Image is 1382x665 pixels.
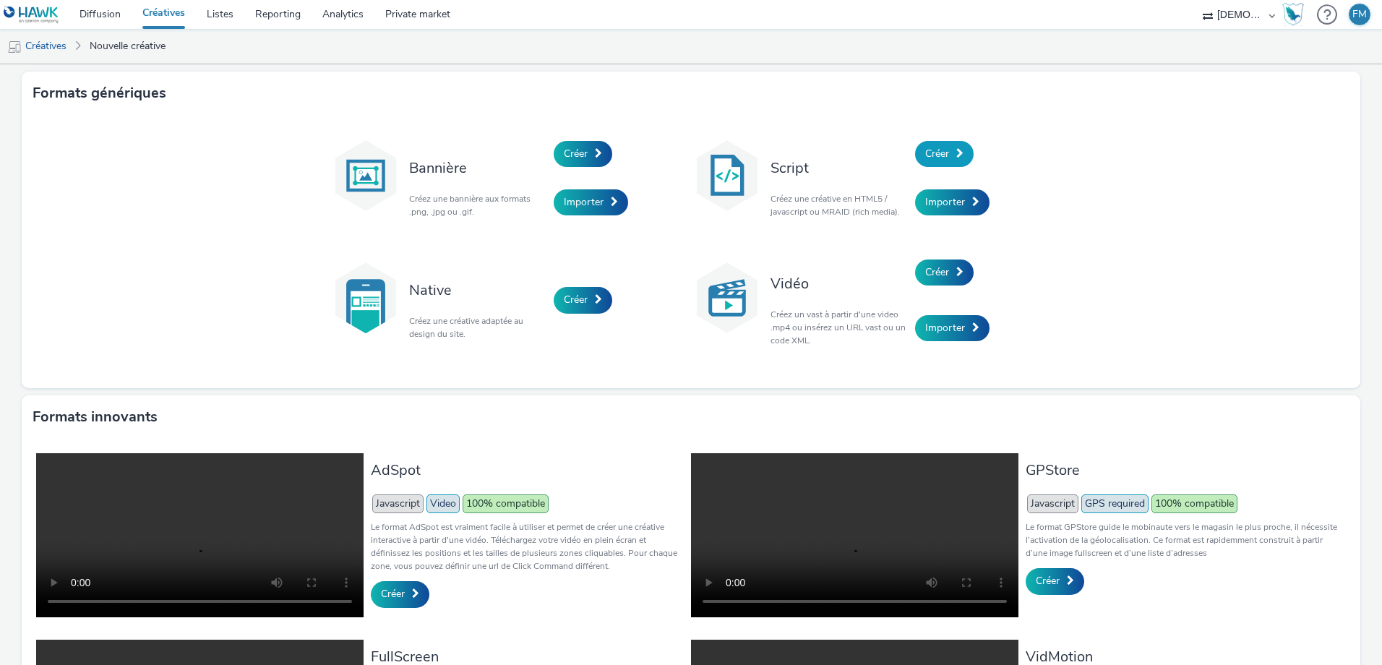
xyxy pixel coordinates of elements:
span: Importer [564,195,604,209]
span: Créer [1036,574,1060,588]
p: Le format GPStore guide le mobinaute vers le magasin le plus proche, il nécessite l’activation de... [1026,520,1339,559]
img: video.svg [691,262,763,334]
img: native.svg [330,262,402,334]
a: Hawk Academy [1282,3,1310,26]
img: undefined Logo [4,6,59,24]
span: GPS required [1081,494,1149,513]
p: Créez un vast à partir d'une video .mp4 ou insérez un URL vast ou un code XML. [771,308,908,347]
span: Créer [564,147,588,160]
span: Créer [381,587,405,601]
div: FM [1352,4,1367,25]
a: Importer [915,189,990,215]
span: Video [426,494,460,513]
p: Créez une bannière aux formats .png, .jpg ou .gif. [409,192,546,218]
h3: Bannière [409,158,546,178]
h3: GPStore [1026,460,1339,480]
a: Créer [915,141,974,167]
img: Hawk Academy [1282,3,1304,26]
span: Importer [925,321,965,335]
img: code.svg [691,140,763,212]
span: Javascript [1027,494,1078,513]
a: Créer [915,259,974,286]
span: Créer [564,293,588,306]
a: Créer [554,287,612,313]
h3: Formats génériques [33,82,166,104]
a: Importer [554,189,628,215]
span: 100% compatible [463,494,549,513]
a: Créer [1026,568,1084,594]
span: Créer [925,147,949,160]
a: Importer [915,315,990,341]
h3: Script [771,158,908,178]
p: Le format AdSpot est vraiment facile à utiliser et permet de créer une créative interactive à par... [371,520,684,572]
h3: Vidéo [771,274,908,293]
span: 100% compatible [1151,494,1237,513]
h3: Native [409,280,546,300]
p: Créez une créative adaptée au design du site. [409,314,546,340]
img: mobile [7,40,22,54]
span: Créer [925,265,949,279]
a: Créer [554,141,612,167]
a: Créer [371,581,429,607]
span: Importer [925,195,965,209]
h3: AdSpot [371,460,684,480]
h3: Formats innovants [33,406,158,428]
a: Nouvelle créative [82,29,173,64]
p: Créez une créative en HTML5 / javascript ou MRAID (rich media). [771,192,908,218]
span: Javascript [372,494,424,513]
img: banner.svg [330,140,402,212]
